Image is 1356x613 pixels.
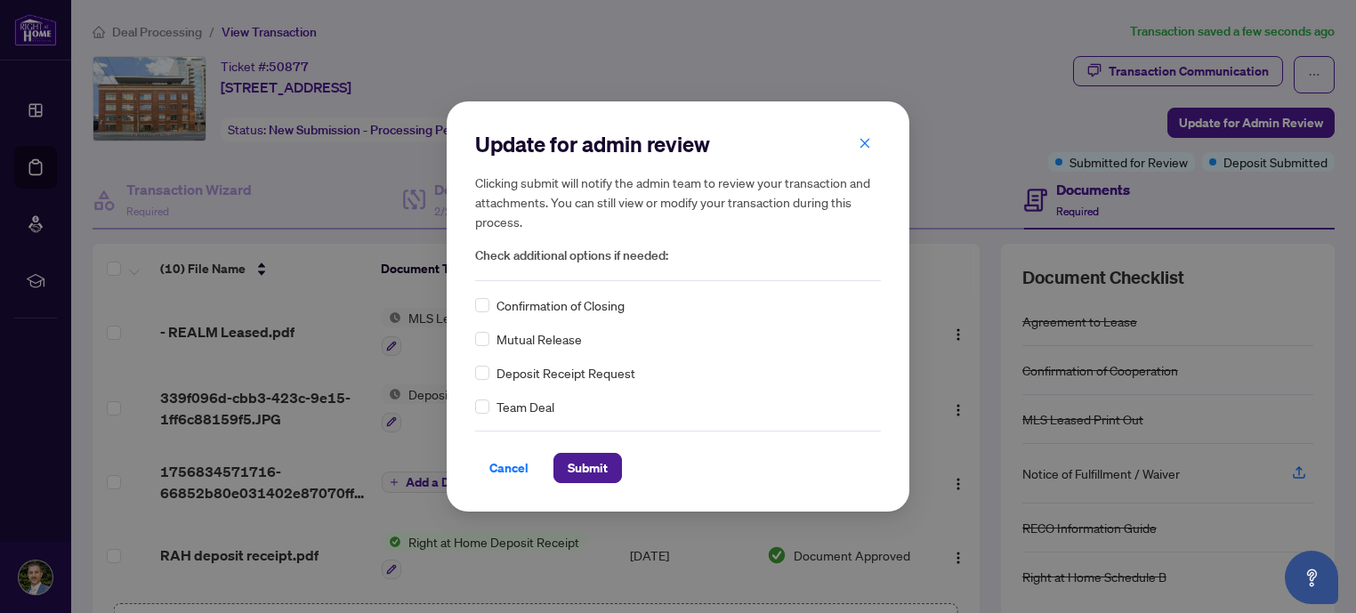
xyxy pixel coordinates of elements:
span: Team Deal [496,397,554,416]
button: Open asap [1285,551,1338,604]
span: Confirmation of Closing [496,295,625,315]
span: Check additional options if needed: [475,246,881,266]
span: close [859,137,871,149]
span: Deposit Receipt Request [496,363,635,383]
button: Cancel [475,453,543,483]
span: Cancel [489,454,529,482]
h5: Clicking submit will notify the admin team to review your transaction and attachments. You can st... [475,173,881,231]
h2: Update for admin review [475,130,881,158]
button: Submit [553,453,622,483]
span: Mutual Release [496,329,582,349]
span: Submit [568,454,608,482]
